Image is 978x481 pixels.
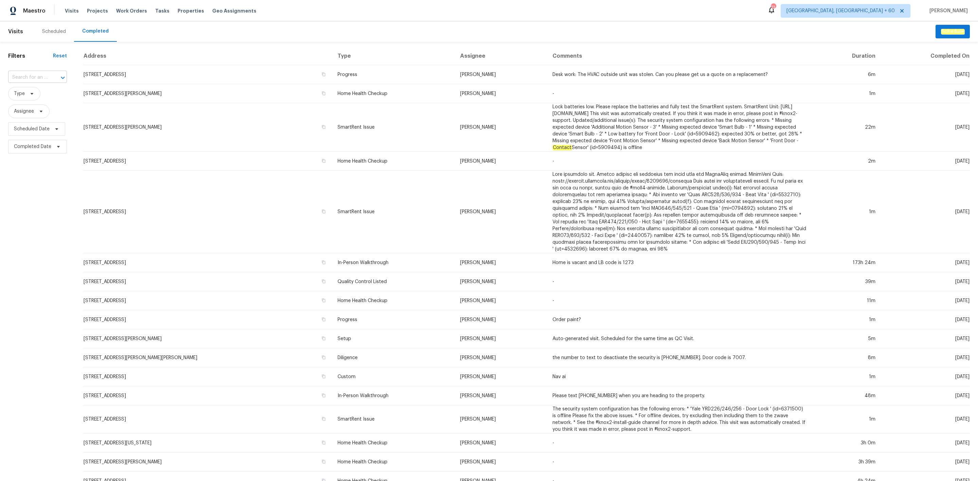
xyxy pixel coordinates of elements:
[936,25,970,39] button: Schedule
[813,386,881,405] td: 48m
[547,272,813,291] td: -
[332,452,455,471] td: Home Health Checkup
[547,452,813,471] td: -
[321,373,327,380] button: Copy Address
[82,28,109,35] div: Completed
[881,152,970,171] td: [DATE]
[881,348,970,367] td: [DATE]
[332,65,455,84] td: Progress
[547,103,813,152] td: Lock batteries low. Please replace the batteries and fully test the SmartRent system. SmartRent U...
[455,348,547,367] td: [PERSON_NAME]
[321,335,327,341] button: Copy Address
[813,103,881,152] td: 22m
[771,4,776,11] div: 734
[553,145,572,150] em: Contact
[83,47,332,65] th: Address
[83,291,332,310] td: [STREET_ADDRESS]
[455,433,547,452] td: [PERSON_NAME]
[547,329,813,348] td: Auto-generated visit. Scheduled for the same time as QC Visit.
[321,90,327,96] button: Copy Address
[212,7,256,14] span: Geo Assignments
[547,367,813,386] td: Nav ai
[881,452,970,471] td: [DATE]
[83,84,332,103] td: [STREET_ADDRESS][PERSON_NAME]
[881,386,970,405] td: [DATE]
[455,65,547,84] td: [PERSON_NAME]
[547,348,813,367] td: the number to text to deactivate the security is [PHONE_NUMBER]. Door code is 7007.
[881,310,970,329] td: [DATE]
[321,392,327,399] button: Copy Address
[813,65,881,84] td: 6m
[83,103,332,152] td: [STREET_ADDRESS][PERSON_NAME]
[332,291,455,310] td: Home Health Checkup
[455,291,547,310] td: [PERSON_NAME]
[455,253,547,272] td: [PERSON_NAME]
[881,367,970,386] td: [DATE]
[83,152,332,171] td: [STREET_ADDRESS]
[83,171,332,253] td: [STREET_ADDRESS]
[14,143,51,150] span: Completed Date
[332,329,455,348] td: Setup
[83,329,332,348] td: [STREET_ADDRESS][PERSON_NAME]
[813,329,881,348] td: 5m
[332,47,455,65] th: Type
[83,367,332,386] td: [STREET_ADDRESS]
[547,405,813,433] td: The security system configuration has the following errors: * 'Yale YRD226/246/256 - Door Lock ' ...
[321,440,327,446] button: Copy Address
[455,452,547,471] td: [PERSON_NAME]
[455,329,547,348] td: [PERSON_NAME]
[321,316,327,322] button: Copy Address
[881,291,970,310] td: [DATE]
[83,405,332,433] td: [STREET_ADDRESS]
[813,405,881,433] td: 1m
[813,452,881,471] td: 3h 39m
[941,29,964,34] em: Schedule
[813,272,881,291] td: 39m
[65,7,79,14] span: Visits
[881,329,970,348] td: [DATE]
[332,348,455,367] td: Diligence
[547,171,813,253] td: Lore ipsumdolo sit. Ametco adipisc eli seddoeius tem incid utla etd MagnaAliq enimad. MinimVeni Q...
[881,405,970,433] td: [DATE]
[881,171,970,253] td: [DATE]
[58,73,68,82] button: Open
[547,433,813,452] td: -
[813,47,881,65] th: Duration
[83,310,332,329] td: [STREET_ADDRESS]
[321,259,327,265] button: Copy Address
[813,433,881,452] td: 3h 0m
[83,452,332,471] td: [STREET_ADDRESS][PERSON_NAME]
[547,291,813,310] td: -
[881,84,970,103] td: [DATE]
[23,7,46,14] span: Maestro
[813,84,881,103] td: 1m
[786,7,895,14] span: [GEOGRAPHIC_DATA], [GEOGRAPHIC_DATA] + 60
[332,253,455,272] td: In-Person Walkthrough
[455,152,547,171] td: [PERSON_NAME]
[455,405,547,433] td: [PERSON_NAME]
[83,348,332,367] td: [STREET_ADDRESS][PERSON_NAME][PERSON_NAME]
[332,310,455,329] td: Progress
[547,310,813,329] td: Order paint?
[547,253,813,272] td: Home is vacant and LB code is 1273
[42,28,66,35] div: Scheduled
[455,367,547,386] td: [PERSON_NAME]
[332,171,455,253] td: SmartRent Issue
[881,253,970,272] td: [DATE]
[455,386,547,405] td: [PERSON_NAME]
[813,253,881,272] td: 173h 24m
[83,433,332,452] td: [STREET_ADDRESS][US_STATE]
[321,459,327,465] button: Copy Address
[455,84,547,103] td: [PERSON_NAME]
[83,272,332,291] td: [STREET_ADDRESS]
[332,103,455,152] td: SmartRent Issue
[8,24,23,39] span: Visits
[14,108,34,115] span: Assignee
[547,65,813,84] td: Desk work: The HVAC outside unit was stolen. Can you please get us a quote on a replacement?
[321,158,327,164] button: Copy Address
[455,272,547,291] td: [PERSON_NAME]
[455,103,547,152] td: [PERSON_NAME]
[881,47,970,65] th: Completed On
[332,272,455,291] td: Quality Control Listed
[813,152,881,171] td: 2m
